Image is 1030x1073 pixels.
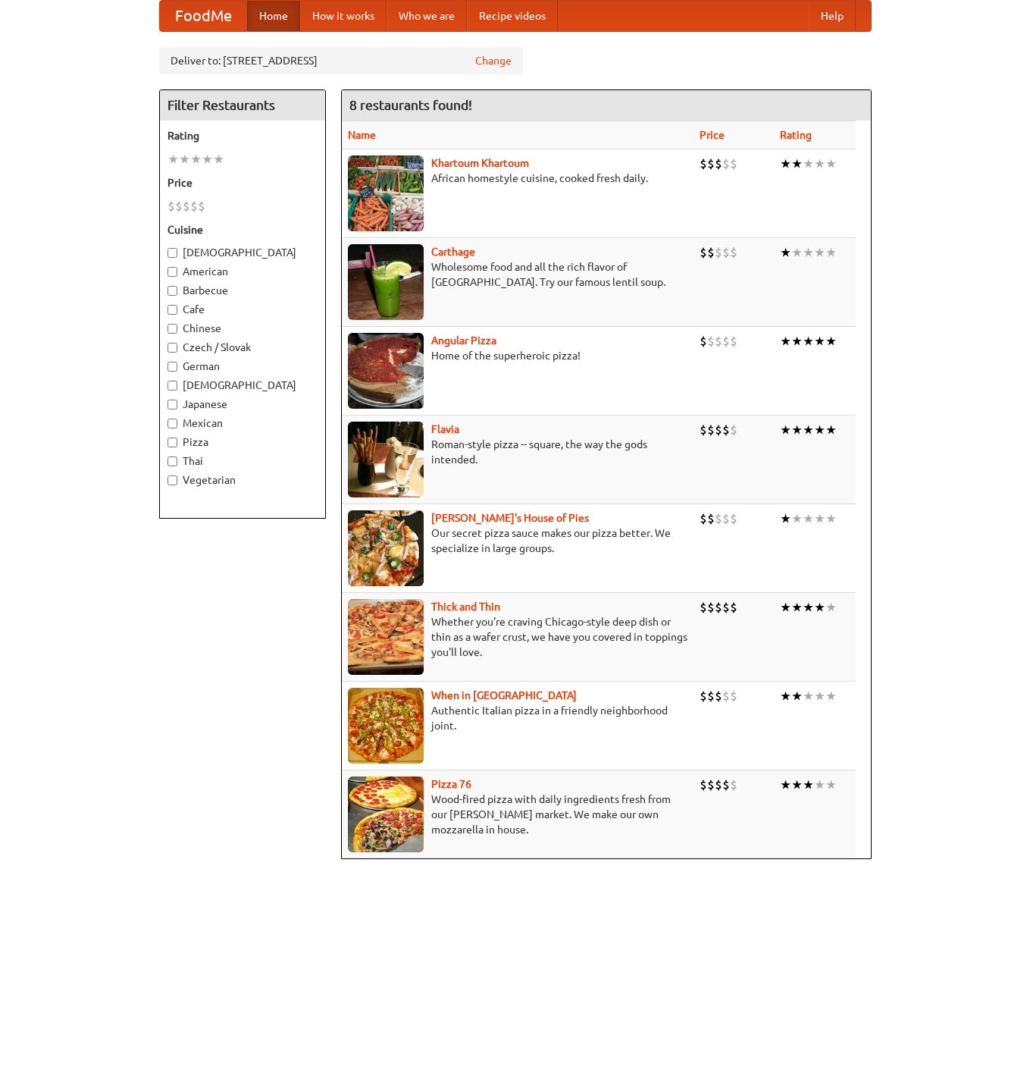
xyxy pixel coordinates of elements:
li: ★ [814,599,825,616]
a: [PERSON_NAME]'s House of Pies [431,512,589,524]
li: $ [700,688,707,704]
p: Authentic Italian pizza in a friendly neighborhood joint. [348,703,687,733]
li: $ [715,510,722,527]
li: $ [730,155,737,172]
a: Flavia [431,423,459,435]
h4: Filter Restaurants [160,90,325,121]
li: $ [707,777,715,793]
b: Pizza 76 [431,778,471,790]
label: [DEMOGRAPHIC_DATA] [167,245,318,260]
li: $ [707,688,715,704]
li: ★ [179,151,190,168]
li: $ [715,155,722,172]
li: $ [715,777,722,793]
li: ★ [803,422,814,438]
li: $ [700,777,707,793]
li: ★ [791,510,803,527]
li: $ [715,333,722,350]
li: $ [707,510,715,527]
li: $ [715,688,722,704]
li: ★ [780,688,791,704]
a: FoodMe [160,1,247,31]
b: When in [GEOGRAPHIC_DATA] [431,689,577,701]
img: thick.jpg [348,599,424,675]
label: [DEMOGRAPHIC_DATA] [167,378,318,393]
li: $ [722,422,730,438]
li: ★ [814,688,825,704]
li: $ [715,422,722,438]
li: ★ [814,244,825,261]
li: $ [722,333,730,350]
input: German [167,362,177,372]
li: ★ [190,151,202,168]
b: Khartoum Khartoum [431,157,529,169]
img: angular.jpg [348,333,424,409]
label: Chinese [167,321,318,336]
li: ★ [780,155,791,172]
li: $ [700,422,707,438]
li: $ [700,333,707,350]
li: $ [175,198,183,215]
li: $ [722,688,730,704]
a: Price [700,129,725,141]
li: $ [700,244,707,261]
a: Change [475,53,512,68]
li: $ [722,155,730,172]
li: $ [730,422,737,438]
a: Carthage [431,246,475,258]
li: $ [707,599,715,616]
input: Cafe [167,305,177,315]
li: ★ [825,333,837,350]
img: wheninrome.jpg [348,688,424,764]
input: Vegetarian [167,475,177,485]
li: ★ [825,155,837,172]
p: Whether you're craving Chicago-style deep dish or thin as a wafer crust, we have you covered in t... [348,614,687,660]
li: $ [198,198,205,215]
li: $ [730,599,737,616]
li: ★ [167,151,179,168]
li: $ [730,333,737,350]
li: ★ [814,510,825,527]
li: $ [722,777,730,793]
a: Thick and Thin [431,601,500,613]
label: Czech / Slovak [167,340,318,355]
li: $ [730,244,737,261]
label: Pizza [167,435,318,450]
li: ★ [780,599,791,616]
label: American [167,264,318,279]
p: Roman-style pizza -- square, the way the gods intended. [348,437,687,467]
li: ★ [780,333,791,350]
li: ★ [803,510,814,527]
a: Home [247,1,300,31]
a: Angular Pizza [431,334,496,347]
li: ★ [814,333,825,350]
p: Wholesome food and all the rich flavor of [GEOGRAPHIC_DATA]. Try our famous lentil soup. [348,259,687,290]
li: $ [722,244,730,261]
ng-pluralize: 8 restaurants found! [349,98,472,112]
li: ★ [780,422,791,438]
li: ★ [825,422,837,438]
li: $ [730,510,737,527]
input: Barbecue [167,286,177,296]
input: [DEMOGRAPHIC_DATA] [167,381,177,391]
li: $ [707,422,715,438]
li: ★ [791,333,803,350]
li: ★ [780,244,791,261]
li: ★ [825,688,837,704]
li: ★ [791,244,803,261]
li: ★ [825,599,837,616]
h5: Cuisine [167,222,318,237]
input: [DEMOGRAPHIC_DATA] [167,248,177,258]
li: $ [700,599,707,616]
li: ★ [780,510,791,527]
label: Vegetarian [167,472,318,488]
input: Pizza [167,438,177,447]
label: Barbecue [167,283,318,298]
img: khartoum.jpg [348,155,424,231]
a: Recipe videos [467,1,558,31]
li: ★ [803,599,814,616]
img: pizza76.jpg [348,777,424,852]
li: ★ [825,510,837,527]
